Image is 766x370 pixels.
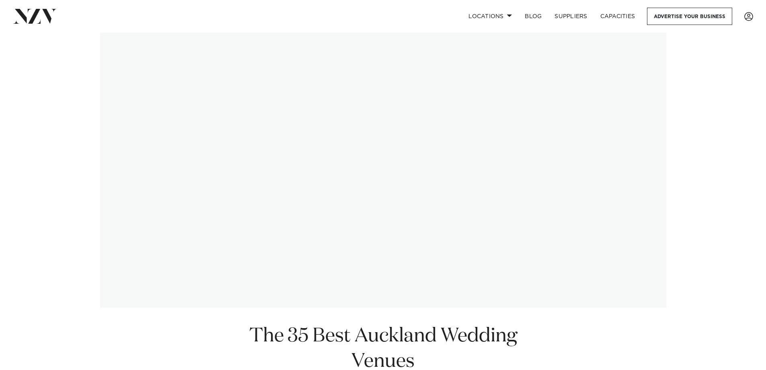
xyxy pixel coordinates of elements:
a: Locations [462,8,518,25]
img: nzv-logo.png [13,9,57,23]
a: SUPPLIERS [548,8,593,25]
a: BLOG [518,8,548,25]
a: Advertise your business [647,8,732,25]
a: Capacities [594,8,642,25]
